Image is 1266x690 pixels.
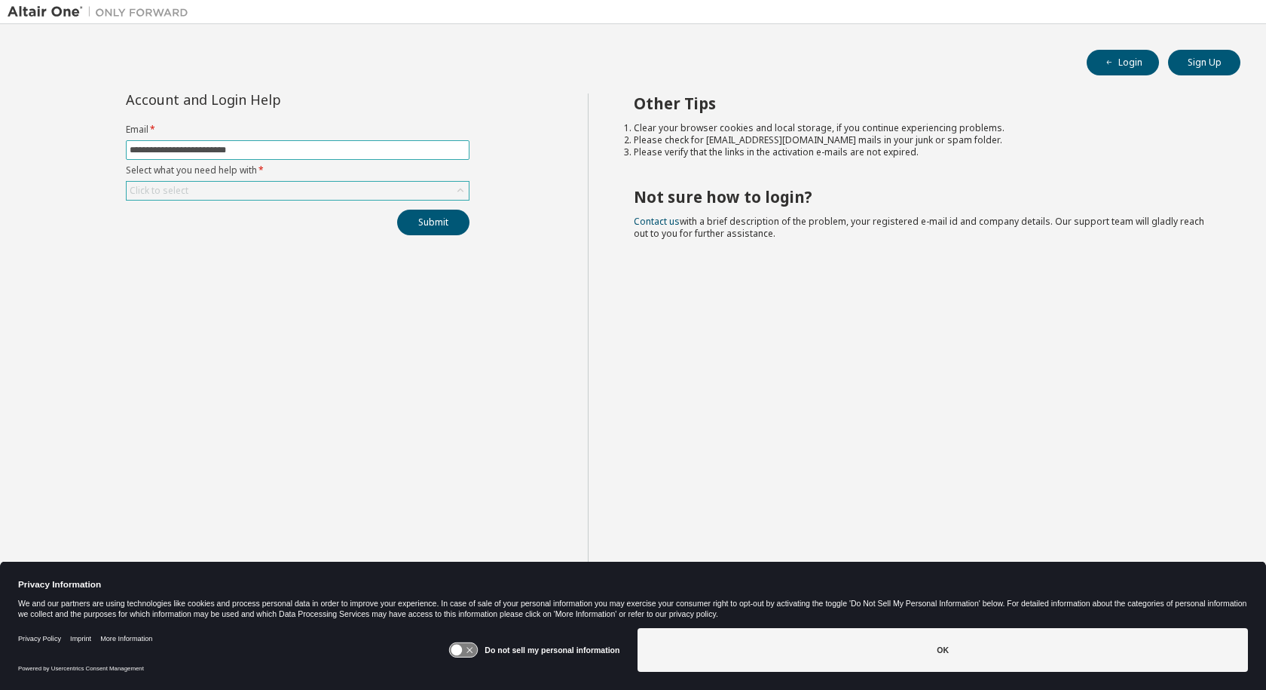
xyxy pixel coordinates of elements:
button: Sign Up [1168,50,1240,75]
a: Contact us [634,215,680,228]
li: Please verify that the links in the activation e-mails are not expired. [634,146,1214,158]
button: Login [1087,50,1159,75]
li: Clear your browser cookies and local storage, if you continue experiencing problems. [634,122,1214,134]
div: Click to select [127,182,469,200]
span: with a brief description of the problem, your registered e-mail id and company details. Our suppo... [634,215,1204,240]
div: Account and Login Help [126,94,401,106]
img: Altair One [8,5,196,20]
h2: Not sure how to login? [634,187,1214,207]
label: Email [126,124,469,136]
button: Submit [397,210,469,235]
li: Please check for [EMAIL_ADDRESS][DOMAIN_NAME] mails in your junk or spam folder. [634,134,1214,146]
label: Select what you need help with [126,164,469,176]
div: Click to select [130,185,188,197]
h2: Other Tips [634,94,1214,113]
